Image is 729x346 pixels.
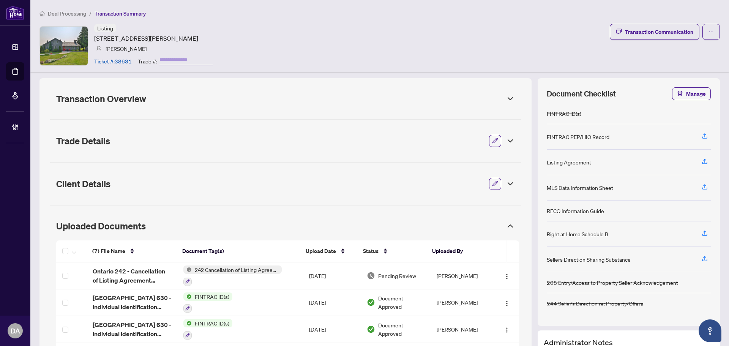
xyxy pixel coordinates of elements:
span: Trade Details [56,135,110,147]
span: Manage [686,88,706,100]
div: Right at Home Schedule B [547,230,608,238]
div: MLS Data Information Sheet [547,183,613,192]
div: Transaction Communication [625,26,693,38]
td: [PERSON_NAME] [431,262,492,289]
article: Ticket #: 38631 [94,57,132,65]
div: Client Details [50,173,521,194]
img: Status Icon [183,292,192,301]
th: (7) File Name [86,240,176,262]
article: Trade #: [138,57,157,65]
span: Deal Processing [48,10,86,17]
span: Ontario 242 - Cancellation of Listing Agreement Authority to Offer for Sale 5.pdf [93,267,171,285]
img: Logo [504,273,510,280]
span: Document Approved [378,294,425,311]
span: Transaction Summary [95,10,146,17]
th: Status [357,240,426,262]
div: Trade Details [50,130,521,152]
img: Document Status [367,298,375,307]
div: Sellers Direction Sharing Substance [547,255,631,264]
span: ellipsis [708,29,714,35]
span: Pending Review [378,272,416,280]
span: Client Details [56,178,110,190]
span: FINTRAC ID(s) [192,319,232,327]
span: FINTRAC ID(s) [192,292,232,301]
span: DA [11,325,20,336]
th: Uploaded By [426,240,487,262]
div: FINTRAC ID(s) [547,109,581,118]
article: [STREET_ADDRESS][PERSON_NAME] [94,34,198,43]
span: Listing [97,25,113,32]
img: svg%3e [96,46,101,51]
span: Upload Date [306,247,336,255]
td: [DATE] [303,289,361,316]
div: Transaction Overview [50,89,521,109]
button: Transaction Communication [610,24,699,40]
button: Open asap [699,319,721,342]
img: Status Icon [183,319,192,327]
img: Status Icon [183,265,192,274]
div: 244 Seller’s Direction re: Property/Offers [547,299,643,308]
button: Logo [501,323,513,335]
span: [GEOGRAPHIC_DATA] 630 - Individual Identification Information Record 26.pdf [93,293,171,311]
span: [GEOGRAPHIC_DATA] 630 - Individual Identification Information Record 27.pdf [93,320,171,338]
span: 242 Cancellation of Listing Agreement - Authority to Offer for Sale [192,265,282,274]
li: / [89,9,92,18]
img: Document Status [367,325,375,333]
img: IMG-E12206509_1.jpg [40,27,88,65]
td: [PERSON_NAME] [431,316,492,343]
span: home [39,11,45,16]
button: Logo [501,270,513,282]
span: Status [363,247,379,255]
div: Uploaded Documents [50,216,521,236]
button: Manage [672,87,711,100]
button: Logo [501,296,513,308]
td: [PERSON_NAME] [431,289,492,316]
div: Listing Agreement [547,158,591,166]
th: Document Tag(s) [176,240,300,262]
article: [PERSON_NAME] [106,44,147,53]
div: FINTRAC PEP/HIO Record [547,133,609,141]
div: 208 Entry/Access to Property Seller Acknowledgement [547,278,678,287]
button: Status Icon242 Cancellation of Listing Agreement - Authority to Offer for Sale [183,265,282,286]
span: Document Approved [378,321,425,338]
th: Upload Date [300,240,357,262]
div: RECO Information Guide [547,207,604,215]
span: (7) File Name [92,247,125,255]
img: Document Status [367,272,375,280]
img: Logo [504,327,510,333]
button: Status IconFINTRAC ID(s) [183,319,232,340]
span: Transaction Overview [56,93,146,104]
td: [DATE] [303,316,361,343]
img: logo [6,6,24,20]
img: Logo [504,300,510,307]
span: Uploaded Documents [56,220,146,232]
td: [DATE] [303,262,361,289]
button: Status IconFINTRAC ID(s) [183,292,232,313]
span: Document Checklist [547,88,616,99]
